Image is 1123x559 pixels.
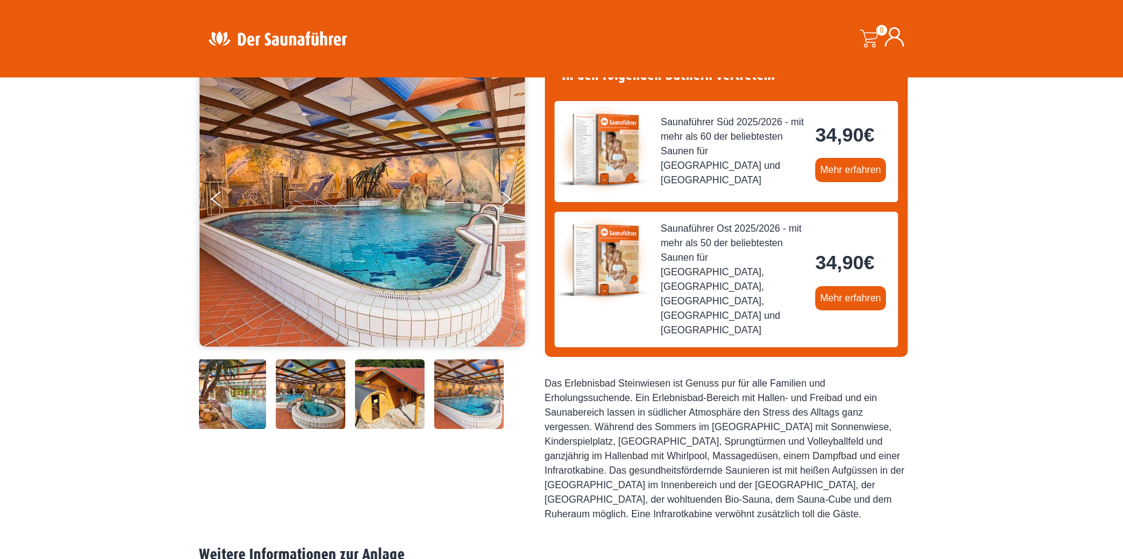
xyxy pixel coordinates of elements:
[545,376,908,521] div: Das Erlebnisbad Steinwiesen ist Genuss pur für alle Familien und Erholungssuchende. Ein Erlebnisb...
[815,158,886,182] a: Mehr erfahren
[815,252,874,273] bdi: 34,90
[876,25,887,36] span: 0
[864,252,874,273] span: €
[211,186,241,217] button: Previous
[661,115,806,188] span: Saunaführer Süd 2025/2026 - mit mehr als 60 der beliebtesten Saunen für [GEOGRAPHIC_DATA] und [GE...
[555,101,651,198] img: der-saunafuehrer-2025-sued.jpg
[661,221,806,338] span: Saunaführer Ost 2025/2026 - mit mehr als 50 der beliebtesten Saunen für [GEOGRAPHIC_DATA], [GEOGR...
[499,186,529,217] button: Next
[815,124,874,146] bdi: 34,90
[815,286,886,310] a: Mehr erfahren
[555,212,651,309] img: der-saunafuehrer-2025-ost.jpg
[864,124,874,146] span: €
